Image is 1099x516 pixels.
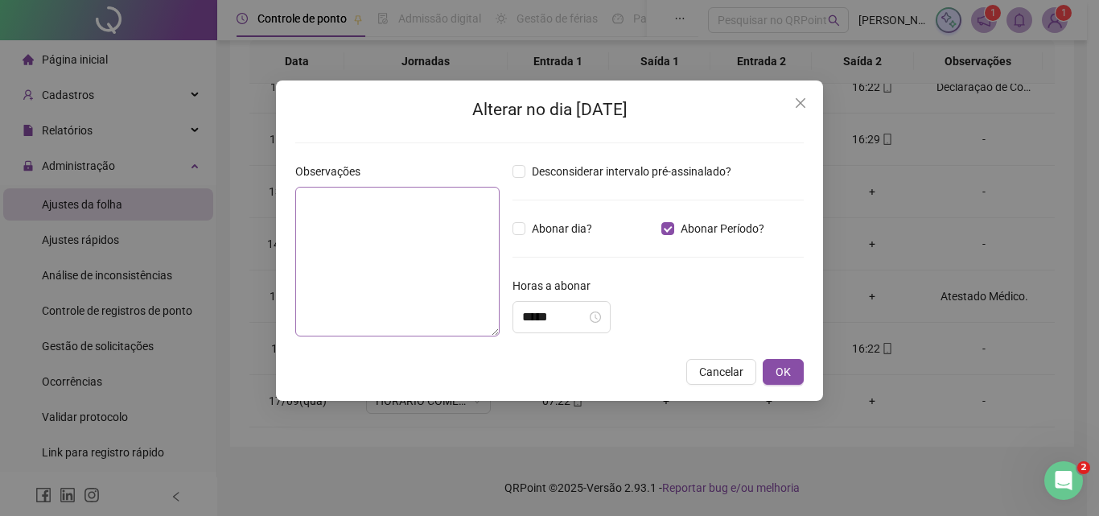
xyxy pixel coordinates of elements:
[674,220,771,237] span: Abonar Período?
[686,359,756,385] button: Cancelar
[794,97,807,109] span: close
[788,90,813,116] button: Close
[525,220,599,237] span: Abonar dia?
[1077,461,1090,474] span: 2
[1044,461,1083,500] iframe: Intercom live chat
[512,277,601,295] label: Horas a abonar
[699,363,743,381] span: Cancelar
[776,363,791,381] span: OK
[525,163,738,180] span: Desconsiderar intervalo pré-assinalado?
[763,359,804,385] button: OK
[295,163,371,180] label: Observações
[295,97,804,123] h2: Alterar no dia [DATE]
